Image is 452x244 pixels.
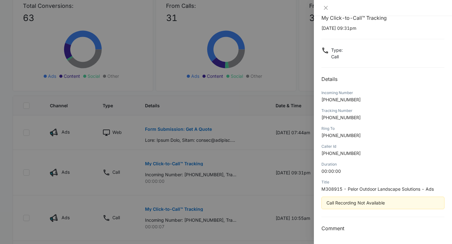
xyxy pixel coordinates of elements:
p: Call [331,53,343,60]
span: close [323,5,328,10]
span: [PHONE_NUMBER] [321,151,361,156]
button: Close [321,5,330,11]
span: M308915 - Pelor Outdoor Landscape Solutions - Ads [321,186,434,192]
span: [PHONE_NUMBER] [321,133,361,138]
h3: Comment [321,225,444,232]
div: Duration [321,162,444,167]
div: Caller Id [321,144,444,149]
div: Title [321,179,444,185]
p: Type : [331,47,343,53]
span: [PHONE_NUMBER] [321,97,361,102]
div: Incoming Number [321,90,444,96]
div: Tracking Number [321,108,444,114]
p: [DATE] 09:31pm [321,25,444,31]
div: Ring To [321,126,444,131]
span: [PHONE_NUMBER] [321,115,361,120]
span: 00:00:00 [321,168,341,174]
div: Call Recording Not Available [326,199,439,206]
h1: My Click-to-Call™ Tracking [321,14,444,22]
h2: Details [321,75,444,83]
